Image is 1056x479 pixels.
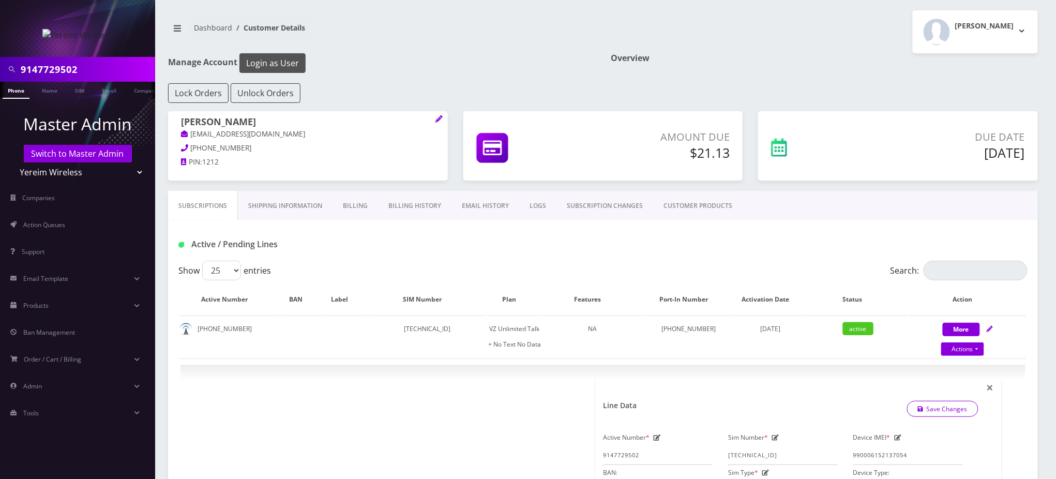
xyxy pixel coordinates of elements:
[179,323,192,336] img: default.png
[644,285,734,315] th: Port-In Number: activate to sort column ascending
[611,53,1038,63] h1: Overview
[924,261,1028,280] input: Search:
[202,157,219,167] span: 1212
[943,323,980,336] button: More
[70,82,89,98] a: SIM
[168,53,595,73] h1: Manage Account
[129,82,163,98] a: Company
[369,285,487,315] th: SIM Number: activate to sort column ascending
[556,191,653,221] a: SUBSCRIPTION CHANGES
[202,261,241,280] select: Showentries
[181,157,202,168] a: PIN:
[519,191,556,221] a: LOGS
[891,261,1028,280] label: Search:
[907,401,979,417] a: Save Changes
[451,191,519,221] a: EMAIL HISTORY
[853,430,891,445] label: Device IMEI
[589,145,730,160] h5: $21.13
[23,274,68,283] span: Email Template
[987,379,994,396] span: ×
[861,129,1025,145] p: Due Date
[913,10,1038,53] button: [PERSON_NAME]
[239,53,306,73] button: Login as User
[231,83,300,103] button: Unlock Orders
[322,285,368,315] th: Label: activate to sort column ascending
[23,301,49,310] span: Products
[728,430,768,445] label: Sim Number
[23,328,75,337] span: Ban Management
[843,322,873,335] span: active
[37,82,63,98] a: Name
[603,445,713,465] input: Active Number
[955,22,1014,31] h2: [PERSON_NAME]
[808,285,908,315] th: Status: activate to sort column ascending
[181,116,435,129] h1: [PERSON_NAME]
[909,285,1027,315] th: Action: activate to sort column ascending
[488,285,541,315] th: Plan: activate to sort column ascending
[603,430,650,445] label: Active Number
[542,316,643,357] td: NA
[861,145,1025,160] h5: [DATE]
[761,324,781,333] span: [DATE]
[728,445,838,465] input: Sim Number
[178,242,184,248] img: Active / Pending Lines
[589,129,730,145] p: Amount Due
[238,191,333,221] a: Shipping Information
[542,285,643,315] th: Features: activate to sort column ascending
[23,382,42,391] span: Admin
[333,191,378,221] a: Billing
[853,445,963,465] input: IMEI
[941,342,984,356] a: Actions
[369,316,487,357] td: [TECHNICAL_ID]
[179,285,280,315] th: Active Number: activate to sort column ascending
[603,401,637,410] h1: Line Data
[181,129,306,140] a: [EMAIL_ADDRESS][DOMAIN_NAME]
[23,193,55,202] span: Companies
[168,17,595,47] nav: breadcrumb
[24,355,82,364] span: Order / Cart / Billing
[178,239,451,249] h1: Active / Pending Lines
[3,82,29,99] a: Phone
[653,191,743,221] a: CUSTOMER PRODUCTS
[23,220,65,229] span: Action Queues
[168,83,229,103] button: Lock Orders
[191,143,252,153] span: [PHONE_NUMBER]
[168,191,238,221] a: Subscriptions
[237,56,306,68] a: Login as User
[23,409,39,417] span: Tools
[232,22,305,33] li: Customer Details
[281,285,321,315] th: BAN: activate to sort column ascending
[178,261,271,280] label: Show entries
[97,82,122,98] a: Email
[488,316,541,357] td: VZ Unlimited Talk + No Text No Data
[22,247,44,256] span: Support
[735,285,807,315] th: Activation Date: activate to sort column ascending
[378,191,451,221] a: Billing History
[194,23,232,33] a: Dashboard
[42,29,113,41] img: Yereim Wireless
[21,59,153,79] input: Search in Company
[179,316,280,357] td: [PHONE_NUMBER]
[644,316,734,357] td: [PHONE_NUMBER]
[24,145,132,162] a: Switch to Master Admin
